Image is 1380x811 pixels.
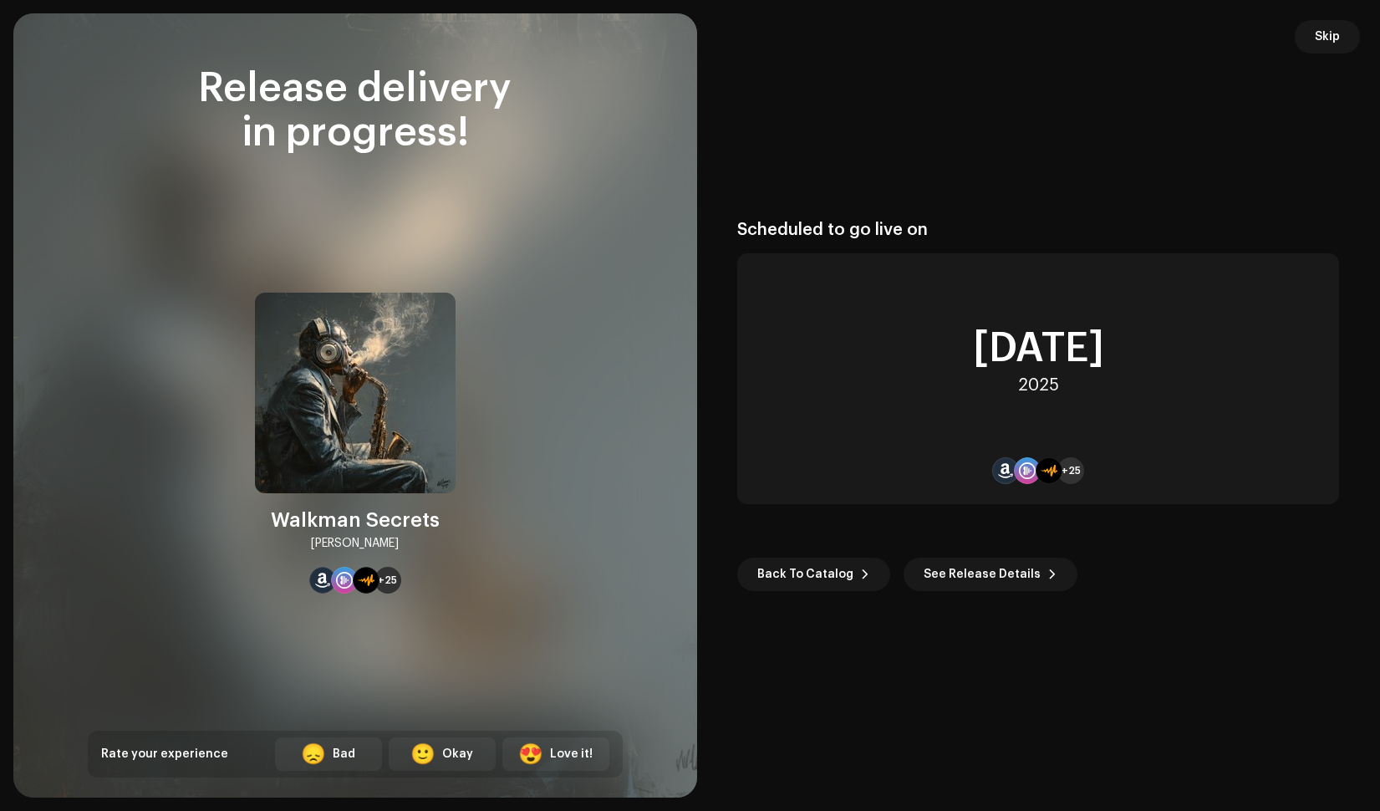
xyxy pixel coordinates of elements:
div: 😞 [301,744,326,764]
div: Scheduled to go live on [737,220,1339,240]
div: Walkman Secrets [271,507,440,533]
div: 🙂 [410,744,435,764]
button: Back To Catalog [737,558,890,591]
span: Rate your experience [101,748,228,760]
div: 😍 [518,744,543,764]
div: Release delivery in progress! [88,67,623,156]
div: 2025 [1018,375,1059,395]
span: +25 [1062,464,1081,477]
img: f5afa863-f235-4294-aa06-63de5952c68d [255,293,456,493]
span: See Release Details [924,558,1041,591]
span: Back To Catalog [757,558,853,591]
div: [DATE] [973,329,1104,369]
div: [PERSON_NAME] [311,533,399,553]
div: Love it! [550,746,593,763]
span: Skip [1315,20,1340,54]
button: Skip [1295,20,1360,54]
button: See Release Details [904,558,1077,591]
div: Okay [442,746,473,763]
div: Bad [333,746,355,763]
span: +25 [378,574,397,587]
